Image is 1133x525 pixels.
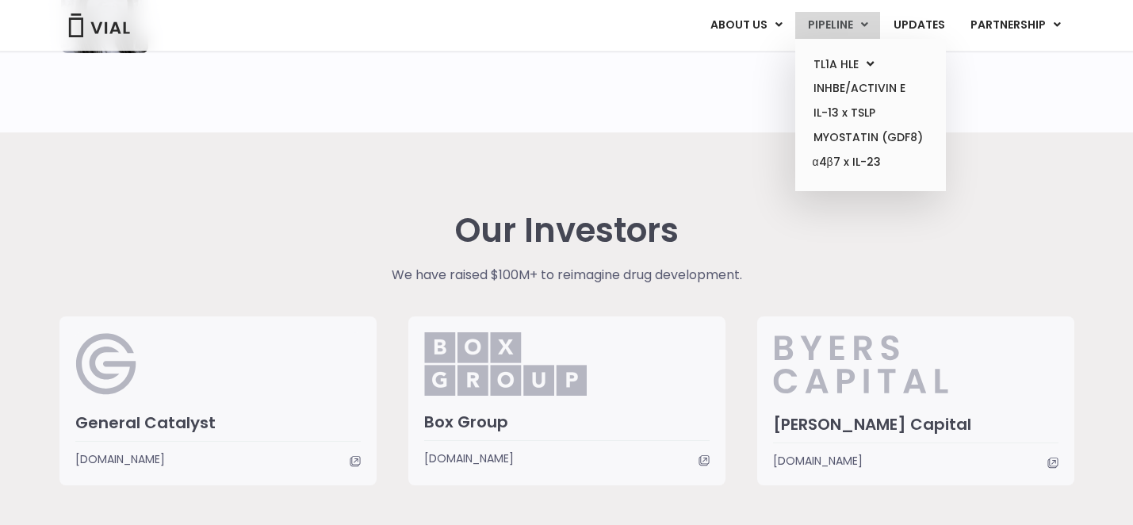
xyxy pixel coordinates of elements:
h3: [PERSON_NAME] Capital [773,414,1058,435]
h3: Box Group [424,412,710,432]
a: MYOSTATIN (GDF8) [801,125,940,150]
a: α4β7 x IL-23 [801,150,940,175]
span: [DOMAIN_NAME] [773,452,863,469]
img: Vial Logo [67,13,131,37]
a: PIPELINEMenu Toggle [795,12,880,39]
a: [DOMAIN_NAME] [75,450,361,468]
a: UPDATES [881,12,957,39]
a: [DOMAIN_NAME] [773,452,1058,469]
a: [DOMAIN_NAME] [424,450,710,467]
a: IL-13 x TSLP [801,101,940,125]
a: TL1A HLEMenu Toggle [801,52,940,77]
img: Box_Group.png [424,332,587,396]
img: Byers_Capital.svg [773,332,1012,396]
a: ABOUT USMenu Toggle [698,12,794,39]
span: [DOMAIN_NAME] [424,450,514,467]
p: We have raised $100M+ to reimagine drug development. [291,266,842,285]
h2: Our Investors [455,212,679,250]
img: General Catalyst Logo [75,332,138,396]
a: INHBE/ACTIVIN E [801,76,940,101]
h3: General Catalyst [75,412,361,433]
span: [DOMAIN_NAME] [75,450,165,468]
a: PARTNERSHIPMenu Toggle [958,12,1074,39]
